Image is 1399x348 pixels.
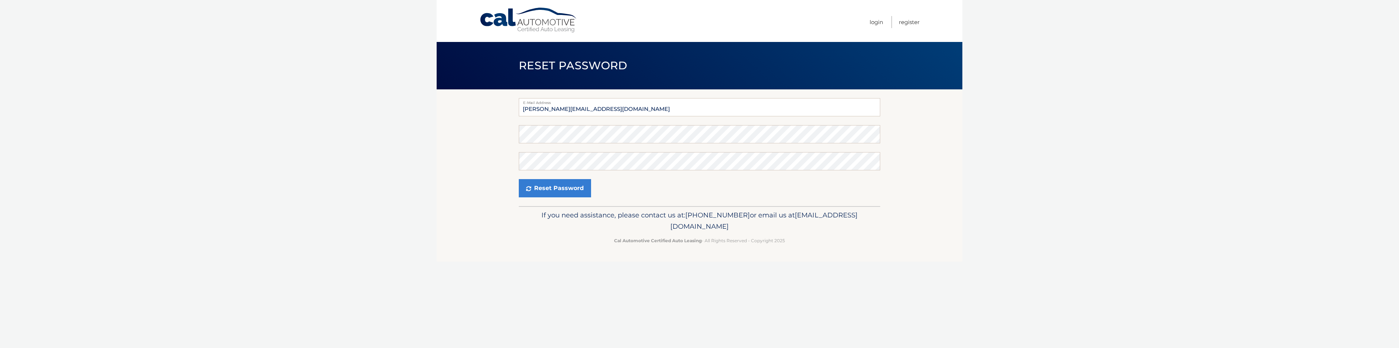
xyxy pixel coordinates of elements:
p: If you need assistance, please contact us at: or email us at [524,209,875,233]
span: [PHONE_NUMBER] [685,211,750,219]
strong: Cal Automotive Certified Auto Leasing [614,238,702,243]
a: Cal Automotive [479,7,578,33]
label: E-Mail Address [519,98,880,104]
a: Login [870,16,883,28]
input: E-mail Address [519,98,880,116]
button: Reset Password [519,179,591,197]
a: Register [899,16,920,28]
p: - All Rights Reserved - Copyright 2025 [524,237,875,244]
span: Reset Password [519,59,627,72]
